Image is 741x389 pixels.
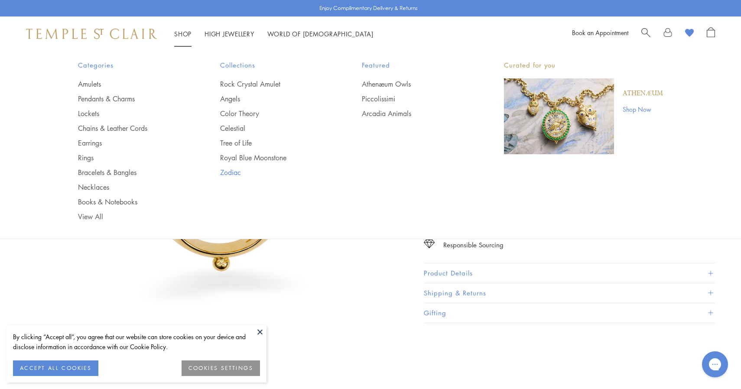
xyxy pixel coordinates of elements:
a: High JewelleryHigh Jewellery [205,29,254,38]
button: Gifting [424,303,715,323]
a: Search [641,27,650,40]
p: Curated for you [504,60,663,71]
a: Arcadia Animals [362,109,469,118]
a: View Wishlist [685,27,694,40]
button: Product Details [424,263,715,283]
a: Lockets [78,109,185,118]
a: Open Shopping Bag [707,27,715,40]
a: Books & Notebooks [78,197,185,207]
button: COOKIES SETTINGS [182,360,260,376]
a: Athenæum Owls [362,79,469,89]
a: Rock Crystal Amulet [220,79,328,89]
a: View All [78,212,185,221]
a: Tree of Life [220,138,328,148]
img: icon_sourcing.svg [424,240,435,248]
button: Shipping & Returns [424,283,715,303]
p: Enjoy Complimentary Delivery & Returns [319,4,418,13]
img: Temple St. Clair [26,29,157,39]
a: World of [DEMOGRAPHIC_DATA]World of [DEMOGRAPHIC_DATA] [267,29,374,38]
a: Amulets [78,79,185,89]
a: Piccolissimi [362,94,469,104]
div: By clicking “Accept all”, you agree that our website can store cookies on your device and disclos... [13,332,260,352]
a: ShopShop [174,29,192,38]
a: Earrings [78,138,185,148]
a: Rings [78,153,185,162]
a: Color Theory [220,109,328,118]
a: Book an Appointment [572,28,628,37]
a: Zodiac [220,168,328,177]
a: Necklaces [78,182,185,192]
nav: Main navigation [174,29,374,39]
a: Shop Now [623,104,663,114]
button: ACCEPT ALL COOKIES [13,360,98,376]
a: Celestial [220,123,328,133]
iframe: Gorgias live chat messenger [698,348,732,380]
a: Athenæum [623,89,663,98]
span: Collections [220,60,328,71]
a: Pendants & Charms [78,94,185,104]
a: Angels [220,94,328,104]
div: Responsible Sourcing [443,240,504,250]
a: Chains & Leather Cords [78,123,185,133]
a: Royal Blue Moonstone [220,153,328,162]
span: Categories [78,60,185,71]
a: Bracelets & Bangles [78,168,185,177]
span: Featured [362,60,469,71]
